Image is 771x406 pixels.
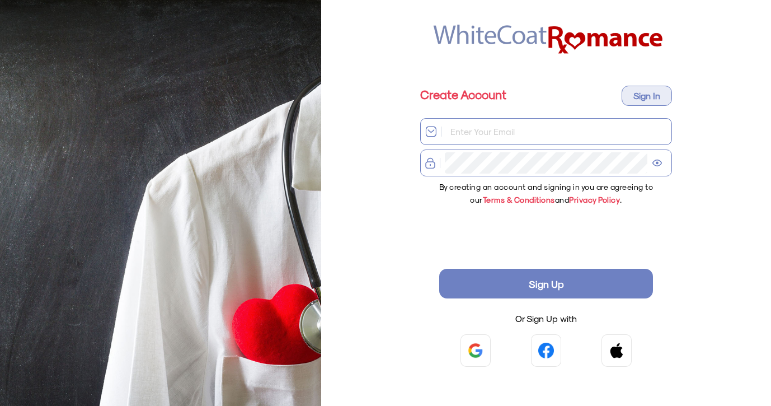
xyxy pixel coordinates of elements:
input: Enter Your Email [446,121,667,142]
iframe: reCAPTCHA [450,212,642,262]
span: and [555,195,570,204]
span: Sign Up [529,278,564,290]
img: logo [420,13,672,63]
button: Sign Up [439,269,654,298]
span: . [620,195,622,204]
a: Privacy Policy [569,195,620,204]
span: Create Account [420,87,506,101]
span: By creating an account and signing in you are agreeing to our [439,182,654,204]
span: Sign In [633,90,660,101]
a: Terms & Conditions [483,195,555,204]
span: Or Sign Up with [515,312,577,325]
